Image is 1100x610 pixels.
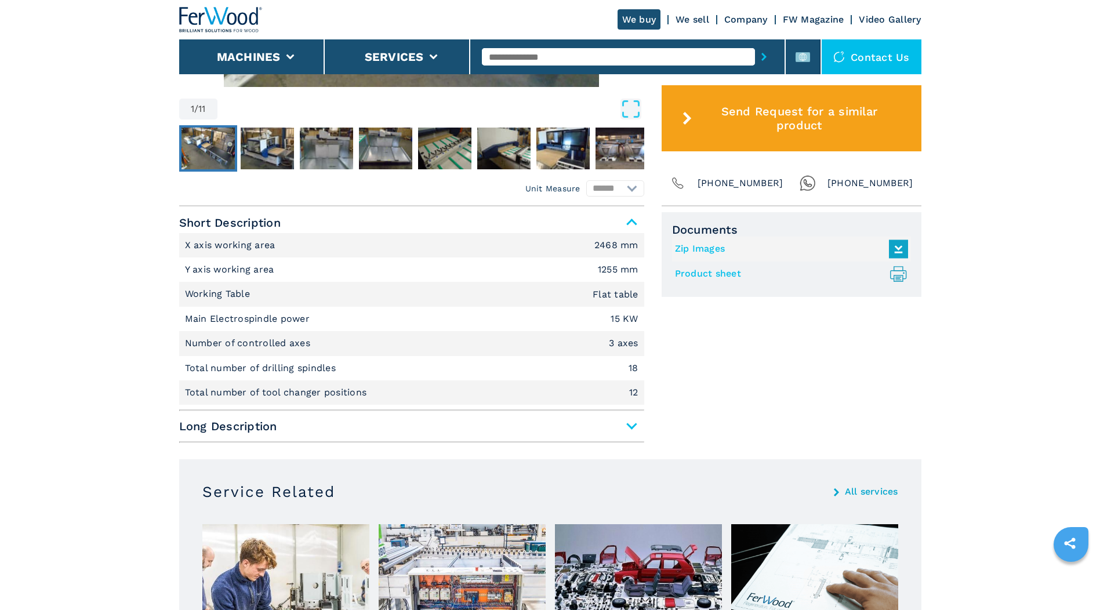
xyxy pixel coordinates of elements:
span: Send Request for a similar product [696,104,902,132]
a: sharethis [1055,529,1084,558]
nav: Thumbnail Navigation [179,125,644,172]
a: We buy [618,9,661,30]
em: Flat table [593,290,638,299]
span: [PHONE_NUMBER] [698,175,783,191]
img: cc8906e19bbd598b99c712a737e20f78 [596,128,649,169]
em: 18 [629,364,638,373]
em: 2468 mm [594,241,638,250]
button: Go to Slide 8 [593,125,651,172]
div: Short Description [179,233,644,405]
span: / [194,104,198,114]
img: 23384fe97524dc343c86e951fca3853b [241,128,294,169]
button: Open Fullscreen [220,99,641,119]
button: Go to Slide 3 [297,125,355,172]
p: Total number of drilling spindles [185,362,339,375]
button: Machines [217,50,281,64]
p: Total number of tool changer positions [185,386,370,399]
div: Contact us [822,39,921,74]
p: Number of controlled axes [185,337,314,350]
a: Product sheet [675,264,902,284]
a: Video Gallery [859,14,921,25]
button: Go to Slide 2 [238,125,296,172]
em: 1255 mm [598,265,638,274]
span: Short Description [179,212,644,233]
img: Phone [670,175,686,191]
span: 1 [191,104,194,114]
img: 32a6c355155fceddacd99ddbbfc3a19f [418,128,471,169]
img: 74d1480dfb50c401e651eaef97b98c4a [359,128,412,169]
button: Go to Slide 5 [416,125,474,172]
img: 7ce1050978233ba1a8af06e0183610ea [536,128,590,169]
span: 11 [198,104,206,114]
em: 12 [629,388,638,397]
em: 3 axes [609,339,638,348]
button: Go to Slide 6 [475,125,533,172]
button: Go to Slide 1 [179,125,237,172]
img: Ferwood [179,7,263,32]
a: All services [845,487,898,496]
img: Whatsapp [800,175,816,191]
span: Long Description [179,416,644,437]
img: 4b8e1410a50f2a3bd88e11a63c9d718a [300,128,353,169]
p: Y axis working area [185,263,277,276]
button: Services [365,50,424,64]
h3: Service Related [202,482,335,501]
a: Zip Images [675,239,902,259]
img: 92d707fc7ee61175c9aeef16f9714b4b [477,128,531,169]
iframe: Chat [1051,558,1091,601]
p: Working Table [185,288,253,300]
a: We sell [676,14,709,25]
em: 15 KW [611,314,638,324]
button: Go to Slide 7 [534,125,592,172]
span: Documents [672,223,911,237]
img: Contact us [833,51,845,63]
em: Unit Measure [525,183,580,194]
button: Go to Slide 4 [357,125,415,172]
img: 558d1c9f2376fd371f01c063c78e3443 [181,128,235,169]
a: FW Magazine [783,14,844,25]
button: Send Request for a similar product [662,85,921,151]
a: Company [724,14,768,25]
p: Main Electrospindle power [185,313,313,325]
button: submit-button [755,43,773,70]
p: X axis working area [185,239,278,252]
span: [PHONE_NUMBER] [827,175,913,191]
